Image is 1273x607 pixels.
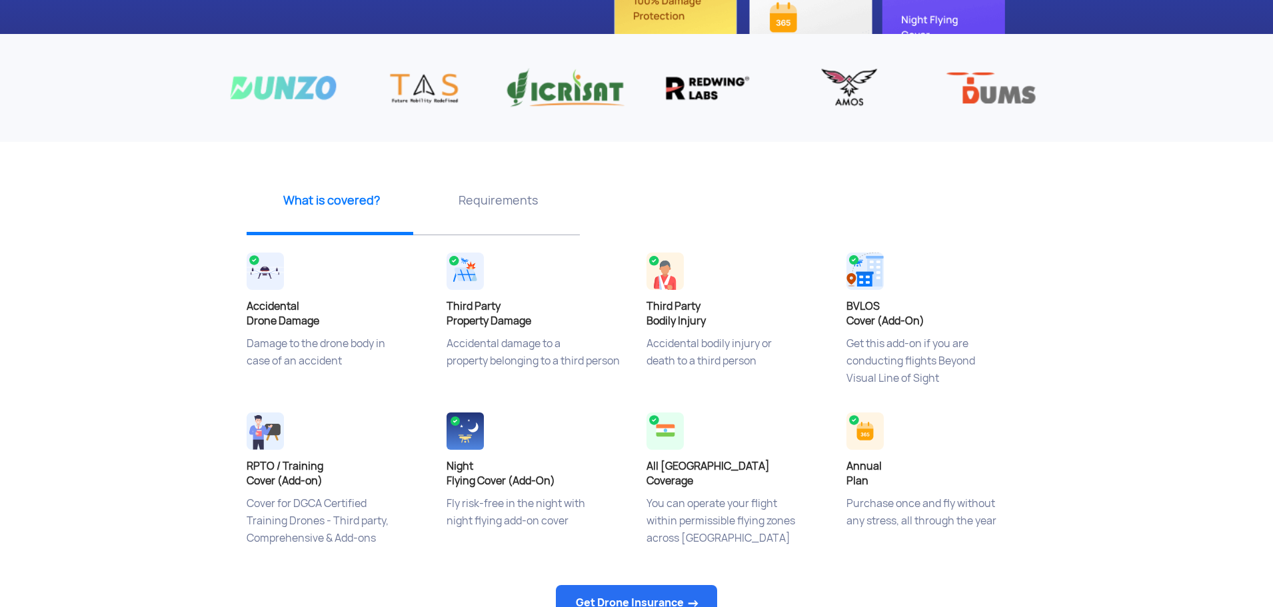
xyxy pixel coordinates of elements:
[223,67,344,109] img: Dunzo
[447,459,627,488] h4: Night Flying Cover (Add-On)
[447,299,627,328] h4: Third Party Property Damage
[846,495,1026,562] p: Purchase once and fly without any stress, all through the year
[247,299,427,328] h4: Accidental Drone Damage
[247,495,427,562] p: Cover for DGCA Certified Training Drones - Third party, Comprehensive & Add-ons
[646,459,826,488] h4: All [GEOGRAPHIC_DATA] Coverage
[646,335,826,402] p: Accidental bodily injury or death to a third person
[788,67,910,109] img: AMOS
[247,459,427,488] h4: RPTO / Training Cover (Add-on)
[846,459,1026,488] h4: Annual Plan
[646,299,826,328] h4: Third Party Bodily Injury
[420,192,577,209] p: Requirements
[930,67,1051,109] img: DUMS
[364,67,485,109] img: TAS
[647,67,768,109] img: Redwing labs
[447,335,627,402] p: Accidental damage to a property belonging to a third person
[253,192,410,209] p: What is covered?
[247,335,427,402] p: Damage to the drone body in case of an accident
[505,67,627,109] img: Vicrisat
[846,335,1026,402] p: Get this add-on if you are conducting flights Beyond Visual Line of Sight
[646,495,826,562] p: You can operate your flight within permissible flying zones across [GEOGRAPHIC_DATA]
[846,299,1026,328] h4: BVLOS Cover (Add-On)
[447,495,627,562] p: Fly risk-free in the night with night flying add-on cover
